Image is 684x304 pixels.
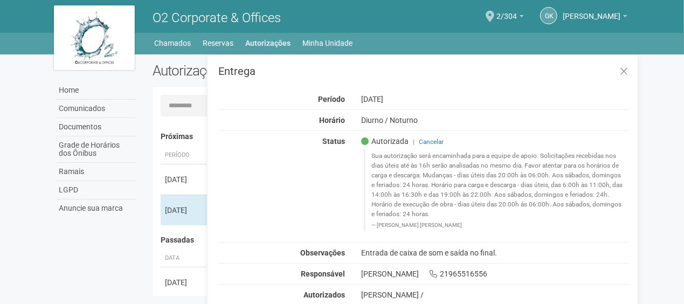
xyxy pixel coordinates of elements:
a: Documentos [57,118,136,136]
div: [DATE] [165,174,205,185]
a: Grade de Horários dos Ônibus [57,136,136,163]
strong: Horário [319,116,345,125]
h2: Autorizações [153,63,383,79]
a: Comunicados [57,100,136,118]
strong: Período [318,95,345,103]
th: Data [161,250,209,267]
div: Entrada de caixa de som e saída no final. [353,248,638,258]
a: Autorizações [246,36,291,51]
span: O2 Corporate & Offices [153,10,281,25]
div: [DATE] [165,277,205,288]
img: logo.jpg [54,5,135,70]
strong: Autorizados [303,291,345,299]
h4: Passadas [161,236,623,244]
a: Home [57,81,136,100]
div: [DATE] [353,94,638,104]
blockquote: Sua autorização será encaminhada para a equipe de apoio. Solicitações recebidas nos dias úteis at... [364,149,630,231]
span: | [413,138,414,146]
span: Autorizada [361,136,409,146]
div: Diurno / Noturno [353,115,638,125]
a: Chamados [155,36,191,51]
a: Anuncie sua marca [57,199,136,217]
span: 2/304 [496,2,517,20]
div: [PERSON_NAME] 21965516556 [353,269,638,279]
a: [PERSON_NAME] [563,13,627,22]
strong: Status [322,137,345,146]
strong: Observações [300,248,345,257]
h4: Próximas [161,133,623,141]
a: Minha Unidade [303,36,353,51]
a: 2/304 [496,13,524,22]
div: [PERSON_NAME] / [361,290,630,300]
a: Ramais [57,163,136,181]
a: GK [540,7,557,24]
span: Gleice Kelly [563,2,620,20]
a: Reservas [203,36,234,51]
h3: Entrega [218,66,630,77]
strong: Responsável [301,270,345,278]
footer: [PERSON_NAME] [PERSON_NAME] [371,222,624,229]
a: LGPD [57,181,136,199]
a: Cancelar [419,138,444,146]
div: [DATE] [165,205,205,216]
th: Período [161,147,209,164]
